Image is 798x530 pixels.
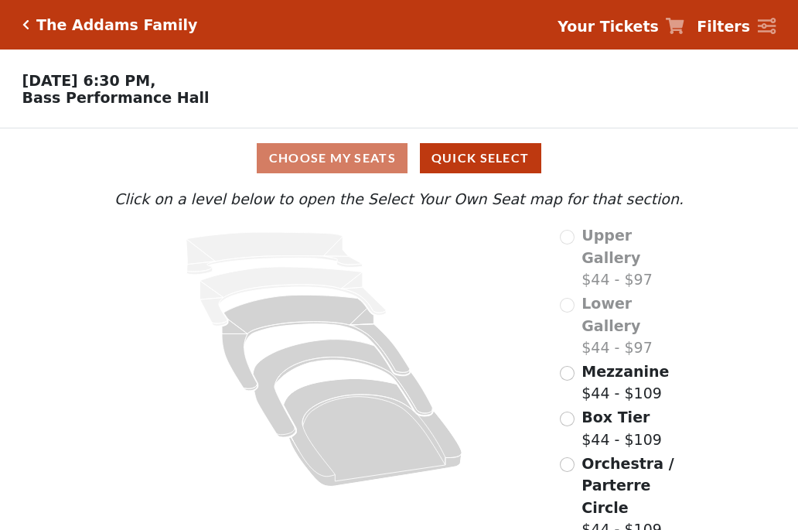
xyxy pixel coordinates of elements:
[420,143,541,173] button: Quick Select
[111,188,687,210] p: Click on a level below to open the Select Your Own Seat map for that section.
[697,18,750,35] strong: Filters
[581,227,640,266] span: Upper Gallery
[581,292,687,359] label: $44 - $97
[186,232,363,275] path: Upper Gallery - Seats Available: 0
[581,224,687,291] label: $44 - $97
[581,406,662,450] label: $44 - $109
[36,16,197,34] h5: The Addams Family
[284,379,462,487] path: Orchestra / Parterre Circle - Seats Available: 214
[697,15,776,38] a: Filters
[558,18,659,35] strong: Your Tickets
[581,455,674,516] span: Orchestra / Parterre Circle
[558,15,684,38] a: Your Tickets
[581,409,650,426] span: Box Tier
[22,19,29,30] a: Click here to go back to filters
[581,363,669,380] span: Mezzanine
[200,267,387,326] path: Lower Gallery - Seats Available: 0
[581,361,669,405] label: $44 - $109
[581,295,640,334] span: Lower Gallery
